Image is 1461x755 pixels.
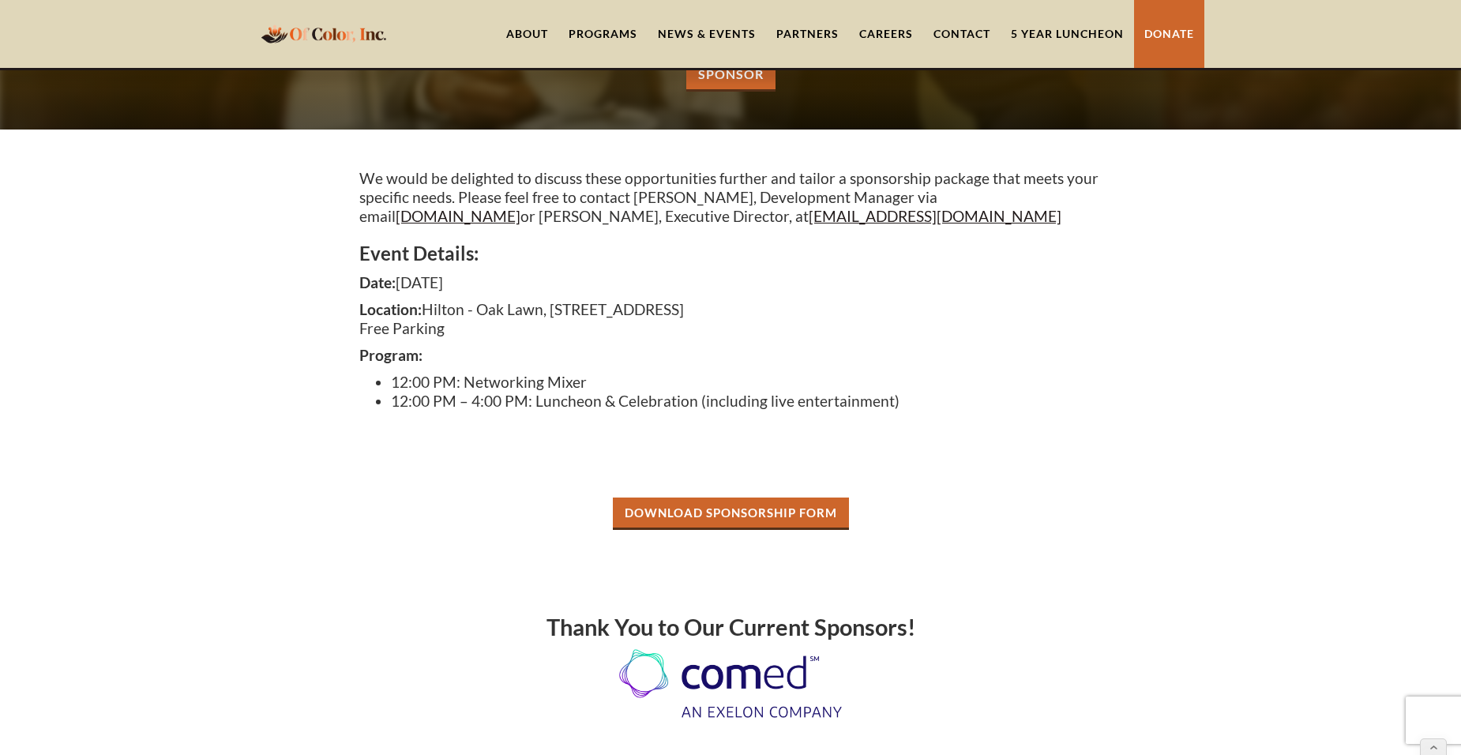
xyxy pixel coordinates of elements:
p: Hilton - Oak Lawn, [STREET_ADDRESS] Free Parking [359,300,1102,338]
p: We would be delighted to discuss these opportunities further and tailor a sponsorship package tha... [359,169,1102,226]
a: home [257,15,391,52]
a: Download Sponsorship Form [613,498,849,530]
li: 12:00 PM: Networking Mixer [391,373,1102,392]
a: [EMAIL_ADDRESS][DOMAIN_NAME] [809,207,1061,225]
li: 12:00 PM – 4:00 PM: Luncheon & Celebration (including live entertainment) [391,392,1102,411]
strong: Event Details: [359,242,479,265]
strong: Date: [359,273,396,291]
strong: Program: [359,346,423,364]
a: [DOMAIN_NAME] [396,207,520,225]
a: Sponsor [686,59,776,92]
strong: Thank You to Our Current Sponsors! [546,613,915,640]
strong: Location: [359,300,422,318]
div: Programs [569,26,637,42]
p: [DATE] [359,273,1102,292]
